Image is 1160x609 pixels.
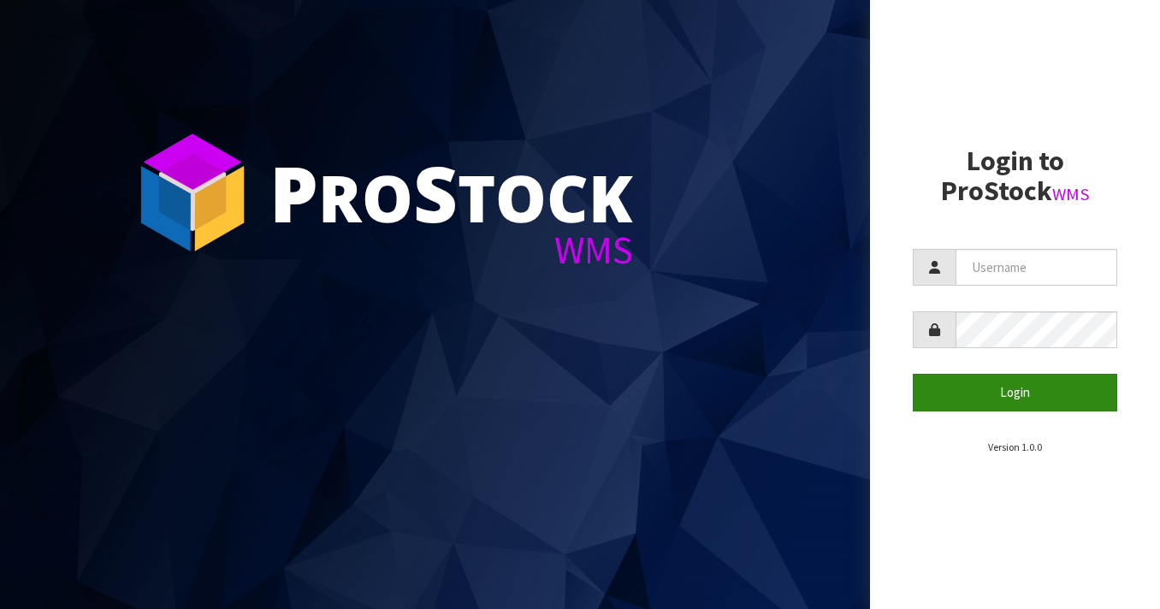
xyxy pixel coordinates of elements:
input: Username [956,249,1117,286]
span: S [413,140,458,245]
div: WMS [269,231,633,269]
img: ProStock Cube [128,128,257,257]
button: Login [913,374,1117,411]
span: P [269,140,318,245]
h2: Login to ProStock [913,146,1117,206]
small: Version 1.0.0 [988,440,1042,453]
div: ro tock [269,154,633,231]
small: WMS [1052,183,1090,205]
